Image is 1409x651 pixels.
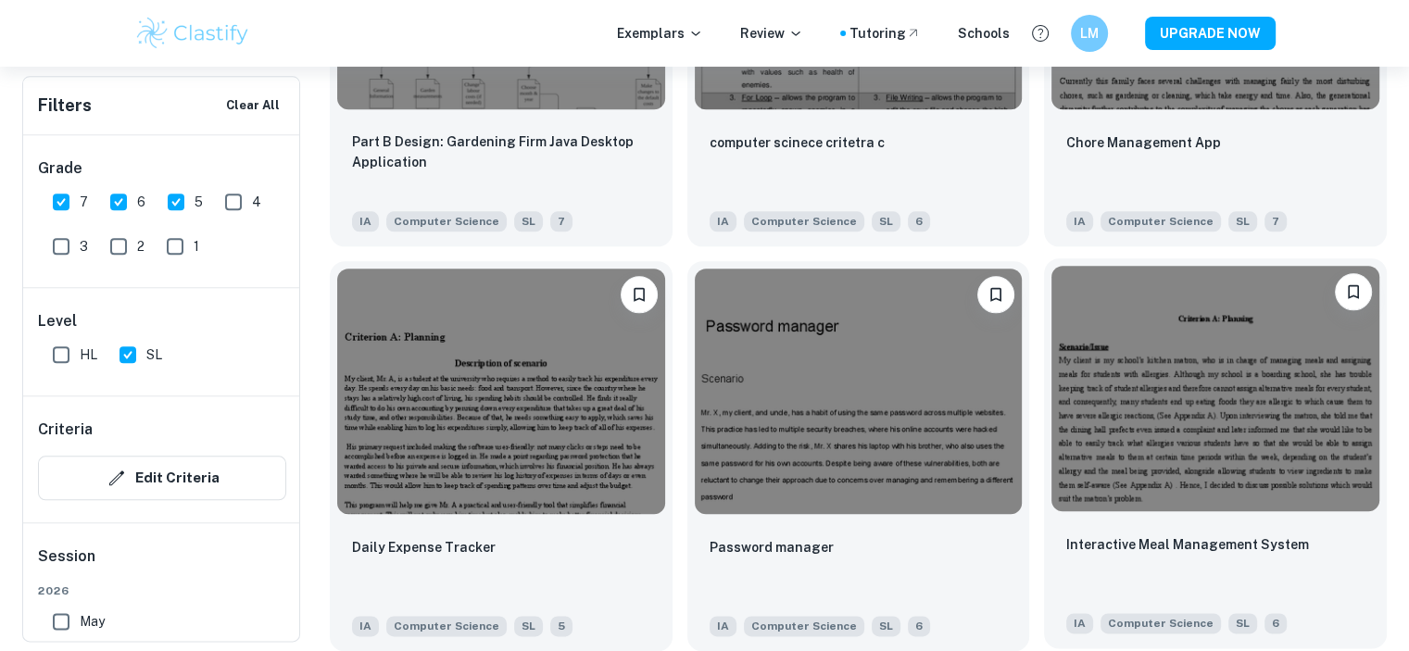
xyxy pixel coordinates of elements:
[1228,211,1257,232] span: SL
[38,157,286,180] h6: Grade
[1101,613,1221,633] span: Computer Science
[550,211,572,232] span: 7
[221,92,284,119] button: Clear All
[195,192,203,212] span: 5
[80,192,88,212] span: 7
[80,344,97,365] span: HL
[744,211,864,232] span: Computer Science
[1264,613,1287,633] span: 6
[514,211,543,232] span: SL
[38,310,286,332] h6: Level
[330,261,673,651] a: BookmarkDaily Expense TrackerIAComputer ScienceSL5
[134,15,252,52] img: Clastify logo
[710,537,834,557] p: Password manager
[352,537,496,557] p: Daily Expense Tracker
[146,344,162,365] span: SL
[908,616,930,636] span: 6
[38,456,286,500] button: Edit Criteria
[977,276,1014,313] button: Bookmark
[1228,613,1257,633] span: SL
[1066,613,1093,633] span: IA
[352,131,650,172] p: Part B Design: Gardening Firm Java Desktop Application
[710,616,736,636] span: IA
[872,211,900,232] span: SL
[1025,18,1056,49] button: Help and Feedback
[137,236,145,257] span: 2
[337,269,665,514] img: Computer Science IA example thumbnail: Daily Expense Tracker
[1066,132,1221,153] p: Chore Management App
[872,616,900,636] span: SL
[849,23,921,44] a: Tutoring
[1145,17,1276,50] button: UPGRADE NOW
[514,616,543,636] span: SL
[80,236,88,257] span: 3
[38,545,286,582] h6: Session
[617,23,703,44] p: Exemplars
[744,616,864,636] span: Computer Science
[352,211,379,232] span: IA
[38,582,286,599] span: 2026
[908,211,930,232] span: 6
[1066,211,1093,232] span: IA
[1335,273,1372,310] button: Bookmark
[1066,534,1309,555] p: Interactive Meal Management System
[1044,261,1387,651] a: BookmarkInteractive Meal Management SystemIAComputer ScienceSL6
[740,23,803,44] p: Review
[621,276,658,313] button: Bookmark
[194,236,199,257] span: 1
[550,616,572,636] span: 5
[80,611,105,632] span: May
[710,132,885,153] p: computer scinece critetra c
[252,192,261,212] span: 4
[710,211,736,232] span: IA
[1078,23,1100,44] h6: LM
[1071,15,1108,52] button: LM
[386,616,507,636] span: Computer Science
[695,269,1023,514] img: Computer Science IA example thumbnail: Password manager
[1264,211,1287,232] span: 7
[38,419,93,441] h6: Criteria
[1051,266,1379,511] img: Computer Science IA example thumbnail: Interactive Meal Management System
[137,192,145,212] span: 6
[352,616,379,636] span: IA
[958,23,1010,44] a: Schools
[38,93,92,119] h6: Filters
[386,211,507,232] span: Computer Science
[1101,211,1221,232] span: Computer Science
[687,261,1030,651] a: BookmarkPassword managerIAComputer ScienceSL6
